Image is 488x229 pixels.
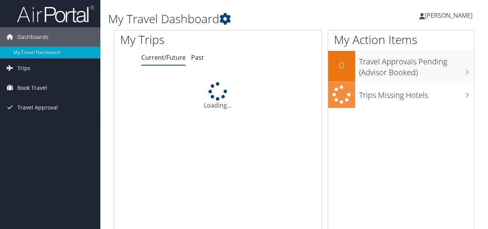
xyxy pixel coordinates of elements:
a: 0Travel Approvals Pending (Advisor Booked) [328,51,474,81]
a: Trips Missing Hotels [328,81,474,108]
h1: My Action Items [328,32,474,48]
a: Past [191,53,204,62]
h2: 0 [328,59,355,72]
a: [PERSON_NAME] [419,4,480,27]
h3: Trips Missing Hotels [359,86,474,101]
span: Travel Approval [17,98,58,117]
h1: My Travel Dashboard [108,11,356,27]
span: Book Travel [17,78,47,98]
div: Loading... [114,82,322,110]
span: Trips [17,59,30,78]
img: airportal-logo.png [17,5,94,23]
span: Dashboards [17,27,49,47]
a: Current/Future [141,53,186,62]
span: [PERSON_NAME] [425,11,473,20]
h3: Travel Approvals Pending (Advisor Booked) [359,52,474,78]
h1: My Trips [120,32,229,48]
